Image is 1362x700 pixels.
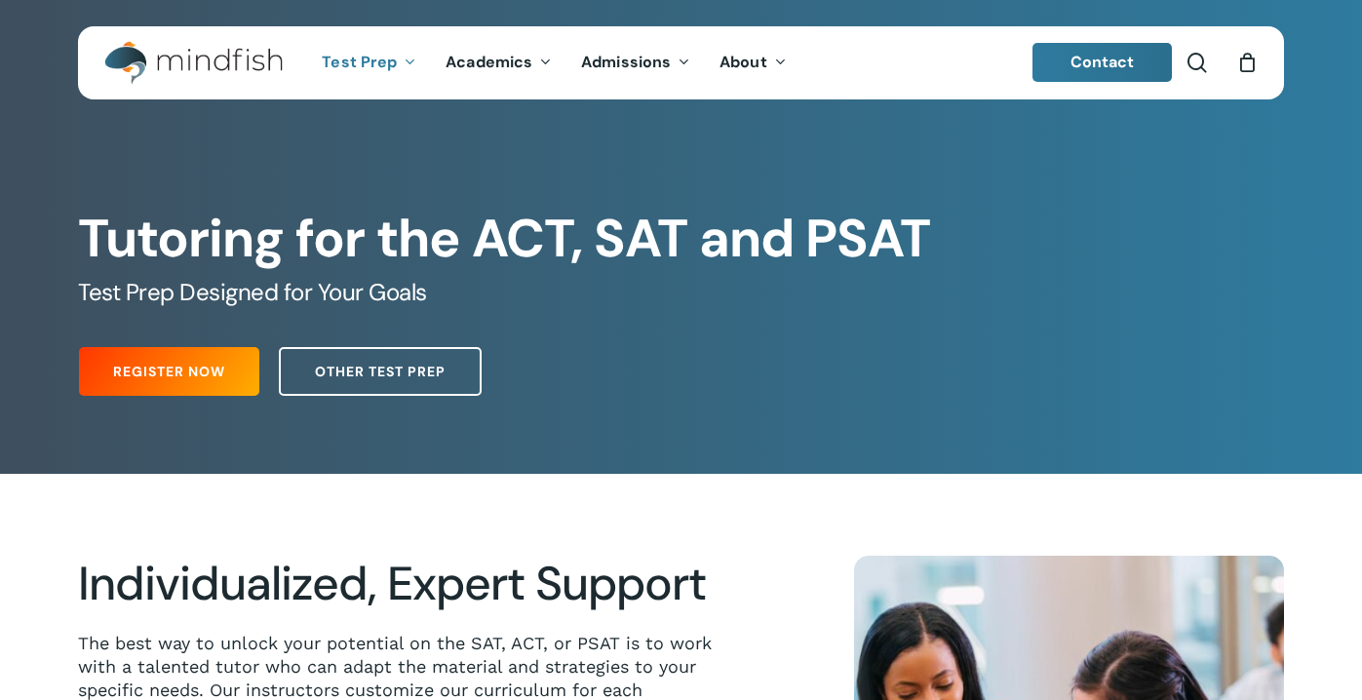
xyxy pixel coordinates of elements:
a: About [705,55,801,71]
a: Academics [431,55,566,71]
span: Academics [446,52,532,72]
h2: Individualized, Expert Support [78,556,719,612]
span: Other Test Prep [315,362,446,381]
span: Test Prep [322,52,397,72]
header: Main Menu [78,26,1284,99]
a: Register Now [79,347,259,396]
a: Test Prep [307,55,431,71]
h5: Test Prep Designed for Your Goals [78,277,1284,308]
a: Contact [1032,43,1173,82]
h1: Tutoring for the ACT, SAT and PSAT [78,208,1284,270]
span: About [720,52,767,72]
span: Admissions [581,52,671,72]
span: Contact [1070,52,1135,72]
a: Cart [1236,52,1258,73]
a: Admissions [566,55,705,71]
a: Other Test Prep [279,347,482,396]
nav: Main Menu [307,26,800,99]
span: Register Now [113,362,225,381]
